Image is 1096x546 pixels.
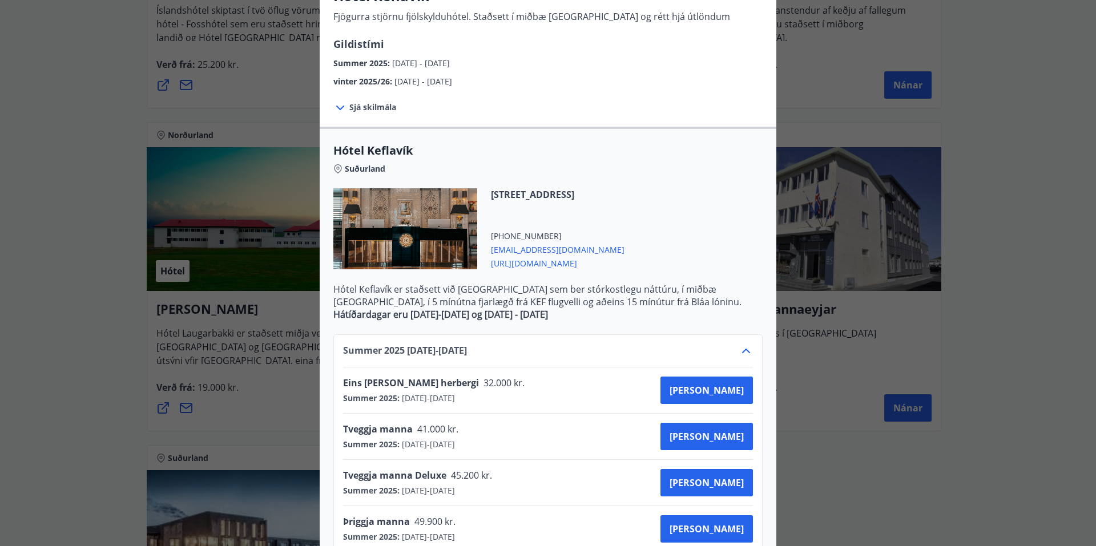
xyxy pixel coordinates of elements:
[333,76,394,87] span: vinter 2025/26 :
[333,10,730,23] p: Fjögurra stjörnu fjölskylduhótel. Staðsett í miðbæ [GEOGRAPHIC_DATA] og rétt hjá útlöndum
[343,344,467,358] span: Summer 2025 [DATE] - [DATE]
[345,163,385,175] span: Suðurland
[400,393,455,404] span: [DATE] - [DATE]
[333,143,763,159] span: Hótel Keflavík
[670,430,744,443] span: [PERSON_NAME]
[343,393,400,404] span: Summer 2025 :
[349,102,396,113] span: Sjá skilmála
[394,76,452,87] span: [DATE] - [DATE]
[479,377,527,389] span: 32.000 kr.
[343,423,413,435] span: Tveggja manna
[491,230,624,242] span: [PHONE_NUMBER]
[333,37,384,51] span: Gildistími
[491,188,624,201] span: [STREET_ADDRESS]
[491,242,624,256] span: [EMAIL_ADDRESS][DOMAIN_NAME]
[333,58,392,68] span: Summer 2025 :
[333,283,763,308] p: Hótel Keflavík er staðsett við [GEOGRAPHIC_DATA] sem ber stórkostlegu náttúru, í miðbæ [GEOGRAPHI...
[670,384,744,397] span: [PERSON_NAME]
[413,423,461,435] span: 41.000 kr.
[660,377,753,404] button: [PERSON_NAME]
[491,256,624,269] span: [URL][DOMAIN_NAME]
[392,58,450,68] span: [DATE] - [DATE]
[660,423,753,450] button: [PERSON_NAME]
[333,308,548,321] strong: Hátíðardagar eru [DATE]-[DATE] og [DATE] - [DATE]
[343,377,479,389] span: Eins [PERSON_NAME] herbergi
